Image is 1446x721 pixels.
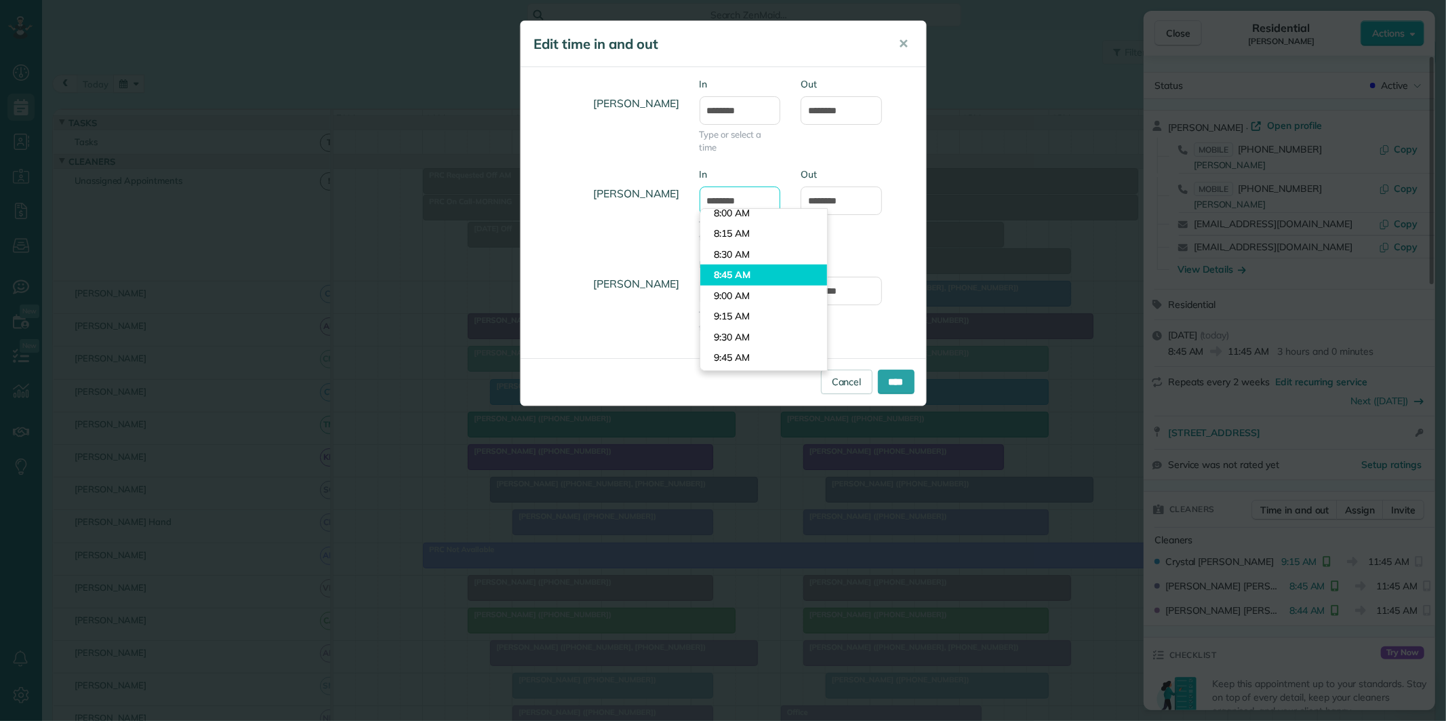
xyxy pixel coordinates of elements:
li: 9:15 AM [700,306,827,327]
h4: [PERSON_NAME] [531,265,679,303]
span: ✕ [899,36,909,52]
li: 8:15 AM [700,223,827,244]
li: 8:30 AM [700,244,827,265]
h5: Edit time in and out [534,35,880,54]
li: 10:00 AM [700,368,827,389]
h4: [PERSON_NAME] [531,84,679,123]
li: 8:45 AM [700,265,827,286]
a: Cancel [821,370,872,394]
li: 9:45 AM [700,347,827,368]
label: In [700,77,781,91]
label: Out [801,258,882,271]
label: Out [801,168,882,181]
label: Out [801,77,882,91]
li: 8:00 AM [700,203,827,224]
span: Type or select a time [700,128,781,154]
h4: [PERSON_NAME] [531,174,679,213]
li: 9:00 AM [700,286,827,307]
label: In [700,168,781,181]
li: 9:30 AM [700,327,827,348]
